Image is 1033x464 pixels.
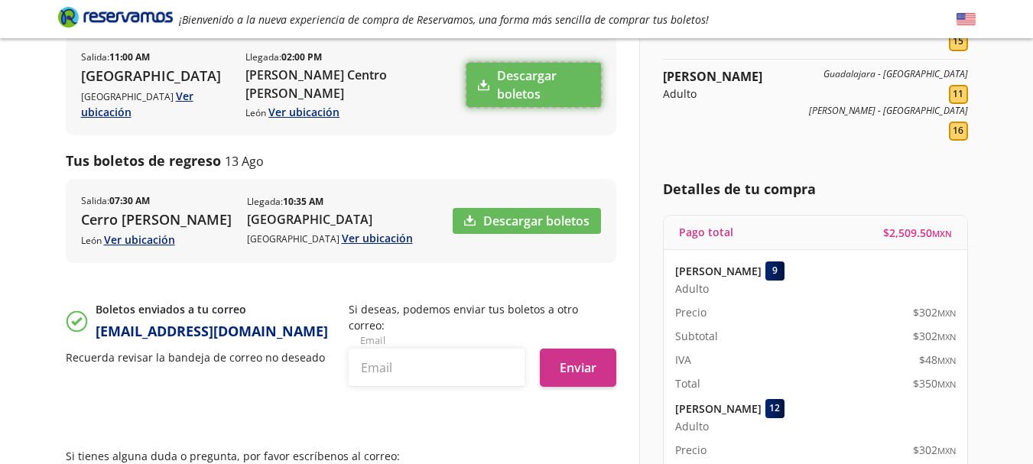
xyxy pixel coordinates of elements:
p: [PERSON_NAME] Centro [PERSON_NAME] [245,66,465,102]
a: Brand Logo [58,5,173,33]
div: 16 [949,122,968,141]
p: [GEOGRAPHIC_DATA] [247,210,413,229]
p: Detalles de tu compra [663,179,968,200]
p: [PERSON_NAME] [663,67,762,86]
p: Total [675,375,700,391]
p: [EMAIL_ADDRESS][DOMAIN_NAME] [96,321,328,342]
p: Precio [675,442,707,458]
span: $ 302 [913,304,956,320]
p: León [245,104,465,120]
a: Ver ubicación [268,105,339,119]
p: Pago total [679,224,733,240]
div: 9 [765,261,784,281]
p: [GEOGRAPHIC_DATA] [81,66,231,86]
small: MXN [937,355,956,366]
small: MXN [932,228,952,239]
a: Ver ubicación [104,232,175,247]
small: MXN [937,331,956,342]
p: [PERSON_NAME] - [GEOGRAPHIC_DATA] [809,104,968,118]
a: Descargar boletos [466,63,601,107]
small: MXN [937,307,956,319]
p: [PERSON_NAME] [675,263,762,279]
p: Salida : [81,50,150,64]
span: Adulto [675,418,709,434]
b: 10:35 AM [283,195,323,208]
small: MXN [937,378,956,390]
p: 13 Ago [225,152,264,170]
p: IVA [675,352,691,368]
p: Llegada : [247,195,323,209]
p: Precio [675,304,707,320]
p: Guadalajara - [GEOGRAPHIC_DATA] [823,67,968,81]
b: 02:00 PM [281,50,322,63]
i: Brand Logo [58,5,173,28]
span: $ 350 [913,375,956,391]
p: Salida : [81,194,150,208]
b: 07:30 AM [109,194,150,207]
div: 12 [765,399,784,418]
p: León [81,232,232,248]
p: [GEOGRAPHIC_DATA] [81,88,231,120]
p: [PERSON_NAME] [675,401,762,417]
a: Ver ubicación [81,89,193,119]
a: Ver ubicación [342,231,413,245]
p: [GEOGRAPHIC_DATA] [247,230,413,246]
input: Email [349,349,525,387]
p: Recuerda revisar la bandeja de correo no deseado [66,349,333,365]
p: Tus boletos de regreso [66,151,221,171]
div: 15 [949,32,968,51]
div: 11 [949,85,968,104]
p: Adulto [663,86,762,102]
span: $ 302 [913,328,956,344]
button: English [957,10,976,29]
small: MXN [937,445,956,456]
p: Subtotal [675,328,718,344]
p: Llegada : [245,50,322,64]
span: Adulto [675,281,709,297]
em: ¡Bienvenido a la nueva experiencia de compra de Reservamos, una forma más sencilla de comprar tus... [179,12,709,27]
span: $ 2,509.50 [883,225,952,241]
p: Si tienes alguna duda o pregunta, por favor escríbenos al correo: [66,448,616,464]
b: 11:00 AM [109,50,150,63]
p: Boletos enviados a tu correo [96,301,328,317]
button: Enviar [540,349,616,387]
a: Descargar boletos [453,208,601,234]
span: $ 48 [919,352,956,368]
span: $ 302 [913,442,956,458]
p: Cerro [PERSON_NAME] [81,209,232,230]
p: Si deseas, podemos enviar tus boletos a otro correo: [349,301,616,333]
